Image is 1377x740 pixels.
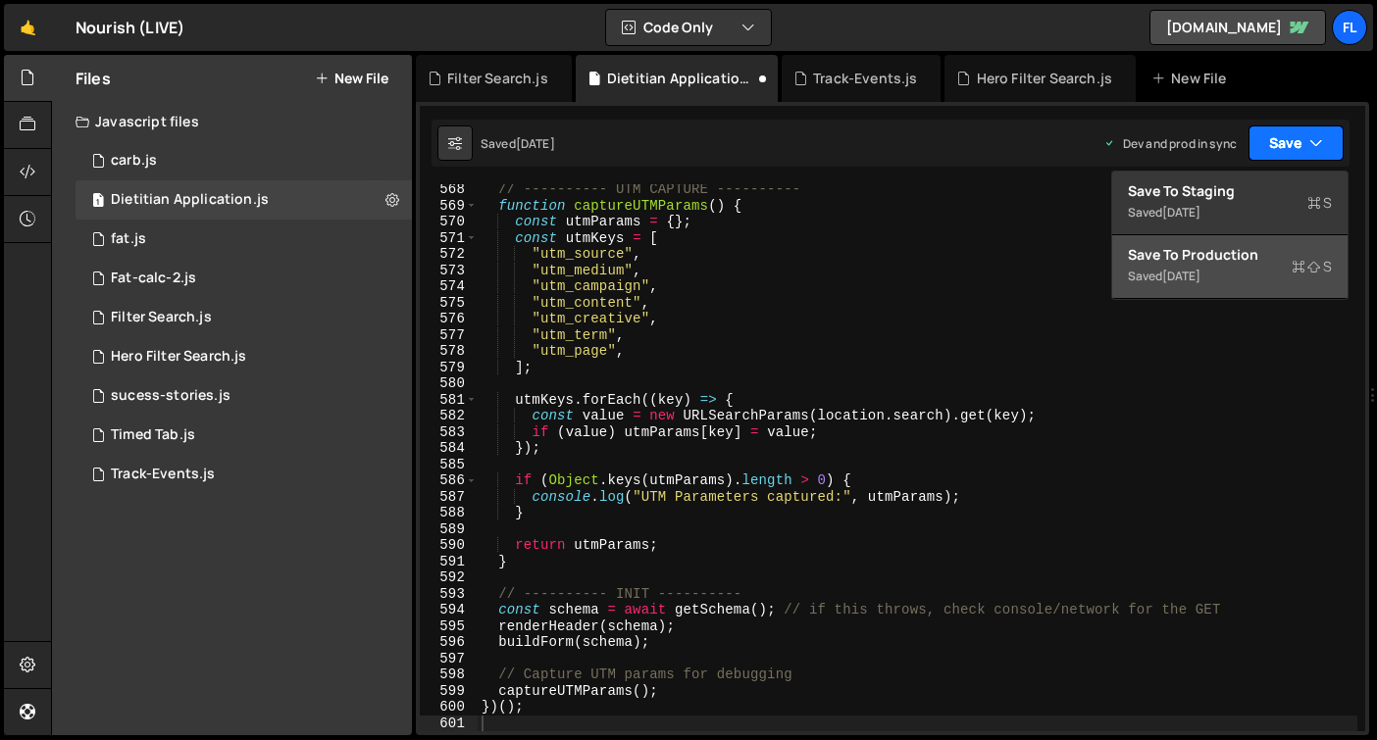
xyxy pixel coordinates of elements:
div: 579 [420,360,478,376]
div: Hero Filter Search.js [977,69,1112,88]
div: Timed Tab.js [111,426,195,444]
div: 573 [420,263,478,279]
div: fat.js [111,230,146,248]
div: 584 [420,440,478,457]
div: sucess-stories.js [111,387,230,405]
div: 570 [420,214,478,230]
div: New File [1151,69,1234,88]
div: 585 [420,457,478,473]
div: Fat-calc-2.js [111,270,196,287]
button: Save [1249,125,1344,161]
div: 598 [420,666,478,683]
div: [DATE] [1162,268,1200,284]
div: 7002/13525.js [76,298,412,337]
div: 581 [420,392,478,409]
h2: Files [76,68,111,89]
div: 599 [420,683,478,700]
div: 589 [420,521,478,538]
a: Fl [1332,10,1367,45]
div: 7002/36051.js [76,455,412,494]
span: 1 [92,194,104,210]
button: Save to StagingS Saved[DATE] [1112,172,1348,235]
div: 596 [420,634,478,651]
div: 582 [420,408,478,424]
div: 600 [420,699,478,715]
div: 7002/15633.js [76,141,412,180]
div: 601 [420,715,478,732]
div: 577 [420,327,478,344]
div: 595 [420,618,478,635]
div: Nourish (LIVE) [76,16,184,39]
div: Javascript files [52,102,412,141]
div: 594 [420,602,478,618]
div: 592 [420,569,478,586]
div: 588 [420,505,478,521]
div: 7002/15615.js [76,220,412,259]
div: 576 [420,311,478,327]
div: 7002/25847.js [76,416,412,455]
div: 575 [420,295,478,312]
div: 587 [420,489,478,506]
div: 569 [420,198,478,215]
div: 597 [420,651,478,667]
div: Filter Search.js [111,309,212,326]
button: Code Only [606,10,771,45]
a: [DOMAIN_NAME] [1149,10,1326,45]
div: 7002/44314.js [76,337,412,376]
div: Track-Events.js [111,466,215,483]
a: 🤙 [4,4,52,51]
div: 7002/15634.js [76,259,412,298]
span: S [1292,257,1332,276]
div: 572 [420,246,478,263]
div: 574 [420,278,478,295]
div: Save to Staging [1128,181,1332,201]
div: Save to Production [1128,245,1332,265]
div: 583 [420,424,478,441]
div: Saved [481,135,555,152]
div: 591 [420,554,478,570]
div: Dev and prod in sync [1103,135,1237,152]
span: S [1307,193,1332,213]
div: Track-Events.js [813,69,917,88]
div: 580 [420,375,478,392]
div: 578 [420,343,478,360]
div: Saved [1128,201,1332,224]
div: Dietitian Application.js [607,69,754,88]
div: 590 [420,537,478,554]
div: carb.js [111,152,157,170]
div: Saved [1128,265,1332,288]
div: 586 [420,472,478,489]
div: [DATE] [1162,204,1200,221]
div: Hero Filter Search.js [111,348,246,366]
button: New File [315,71,388,86]
div: Dietitian Application.js [111,191,269,209]
div: 7002/24097.js [76,376,412,416]
div: Filter Search.js [447,69,548,88]
button: Save to ProductionS Saved[DATE] [1112,235,1348,299]
div: [DATE] [516,135,555,152]
div: 7002/45930.js [76,180,412,220]
div: 568 [420,181,478,198]
div: 593 [420,586,478,603]
div: 571 [420,230,478,247]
